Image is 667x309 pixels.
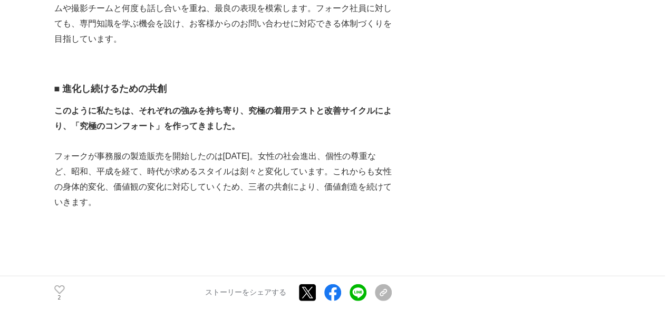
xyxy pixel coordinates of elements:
strong: ■ 進化し続けるための共創 [54,83,167,94]
p: 2 [54,295,65,300]
strong: このように私たちは、それぞれの強みを持ち寄り、究極の着用テストと改善サイクルにより、「究極のコンフォート」を作ってきました。 [54,106,392,130]
p: フォークが事務服の製造販売を開始したのは[DATE]。女性の社会進出、個性の尊重など、昭和、平成を経て、時代が求めるスタイルは刻々と変化しています。これからも女性の身体的変化、価値観の変化に対応... [54,149,392,210]
p: ストーリーをシェアする [205,288,286,297]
